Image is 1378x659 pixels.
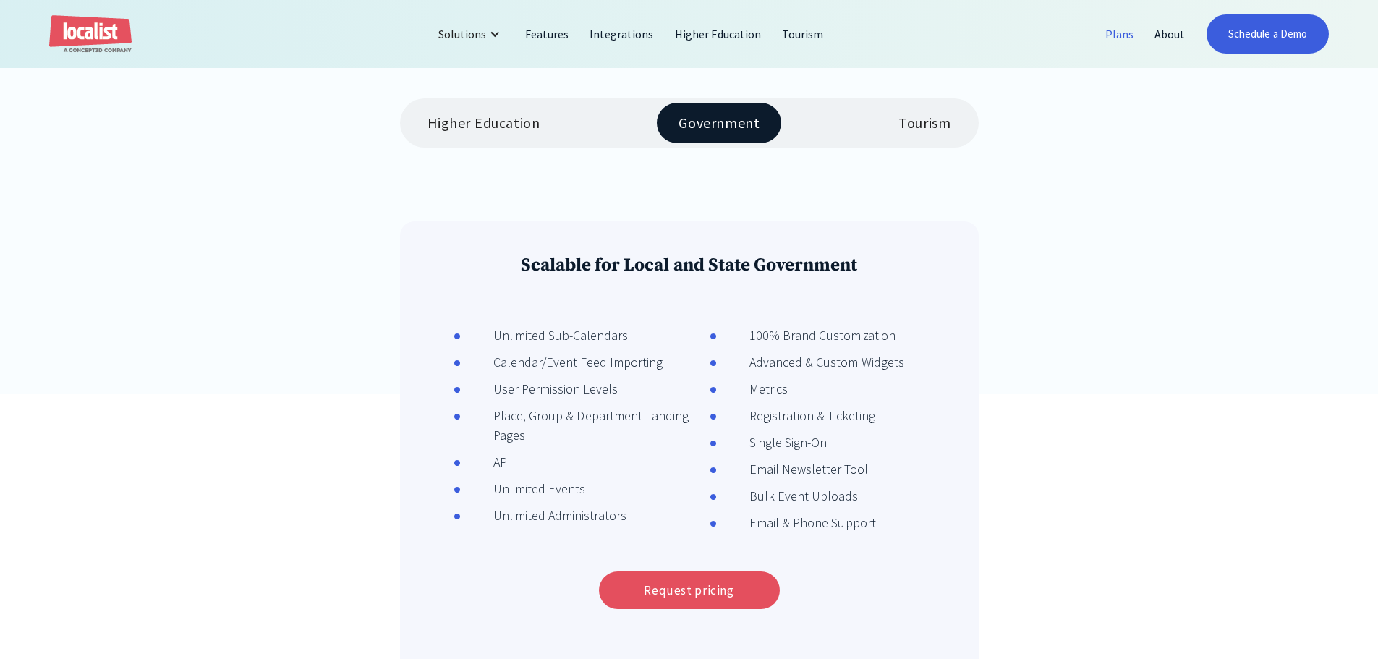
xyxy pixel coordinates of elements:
div: API [461,452,511,472]
div: Place, Group & Department Landing Pages [461,406,698,445]
div: Calendar/Event Feed Importing [461,352,663,372]
a: Schedule a Demo [1207,14,1329,54]
div: Solutions [438,25,486,43]
h3: Scalable for Local and State Government [425,254,954,276]
div: 100% Brand Customization [717,326,896,345]
a: home [49,15,132,54]
div: Advanced & Custom Widgets [717,352,904,372]
div: Tourism [898,114,950,132]
div: Metrics [717,379,788,399]
div: Unlimited Sub-Calendars [461,326,629,345]
div: User Permission Levels [461,379,618,399]
div: Government [679,114,760,132]
div: Email Newsletter Tool [717,459,869,479]
div: Email & Phone Support [717,513,876,532]
div: Single Sign-On [717,433,827,452]
div: Higher Education [428,114,540,132]
div: Solutions [428,17,515,51]
a: Plans [1095,17,1144,51]
div: Unlimited Events [461,479,586,498]
a: Features [515,17,579,51]
a: Tourism [772,17,834,51]
a: Higher Education [665,17,773,51]
a: Request pricing [599,571,780,609]
div: Bulk Event Uploads [717,486,859,506]
div: Unlimited Administrators [461,506,627,525]
div: Registration & Ticketing [717,406,876,425]
a: Integrations [579,17,664,51]
a: About [1144,17,1196,51]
